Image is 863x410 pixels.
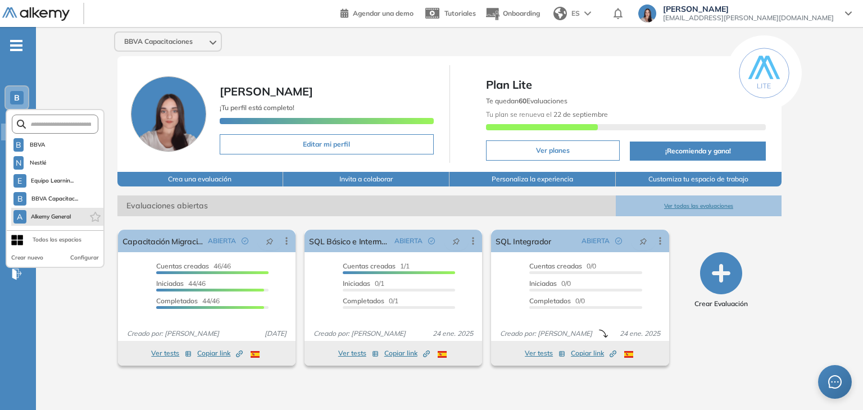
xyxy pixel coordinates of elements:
[444,232,469,250] button: pushpin
[384,347,430,360] button: Copiar link
[529,279,571,288] span: 0/0
[571,8,580,19] span: ES
[197,347,243,360] button: Copiar link
[444,9,476,17] span: Tutoriales
[553,7,567,20] img: world
[17,212,22,221] span: A
[16,158,21,167] span: N
[661,280,863,410] div: Widget de chat
[117,195,616,216] span: Evaluaciones abiertas
[486,110,608,119] span: Tu plan se renueva el
[343,297,398,305] span: 0/1
[529,262,582,270] span: Cuentas creadas
[694,252,748,309] button: Crear Evaluación
[582,236,610,246] span: ABIERTA
[309,230,390,252] a: SQL Básico e Intermedio
[529,262,596,270] span: 0/0
[2,7,70,21] img: Logo
[251,351,260,358] img: ESP
[571,348,616,358] span: Copiar link
[28,158,48,167] span: Nestlé
[663,13,834,22] span: [EMAIL_ADDRESS][PERSON_NAME][DOMAIN_NAME]
[156,297,198,305] span: Completados
[486,140,620,161] button: Ver planes
[639,236,647,245] span: pushpin
[343,297,384,305] span: Completados
[220,103,294,112] span: ¡Tu perfil está completo!
[156,279,206,288] span: 44/46
[14,93,20,102] span: B
[452,236,460,245] span: pushpin
[28,140,47,149] span: BBVA
[338,347,379,360] button: Ver tests
[353,9,414,17] span: Agendar una demo
[266,236,274,245] span: pushpin
[220,84,313,98] span: [PERSON_NAME]
[503,9,540,17] span: Onboarding
[33,235,81,244] div: Todos los espacios
[283,172,449,186] button: Invita a colaborar
[242,238,248,244] span: check-circle
[663,4,834,13] span: [PERSON_NAME]
[529,279,557,288] span: Iniciadas
[10,44,22,47] i: -
[260,329,291,339] span: [DATE]
[616,172,782,186] button: Customiza tu espacio de trabajo
[70,253,99,262] button: Configurar
[449,172,616,186] button: Personaliza la experiencia
[661,280,863,410] iframe: Chat Widget
[615,329,665,339] span: 24 ene. 2025
[11,253,43,262] button: Crear nuevo
[197,348,243,358] span: Copiar link
[496,329,597,339] span: Creado por: [PERSON_NAME]
[615,238,622,244] span: check-circle
[428,329,478,339] span: 24 ene. 2025
[343,279,370,288] span: Iniciadas
[394,236,423,246] span: ABIERTA
[208,236,236,246] span: ABIERTA
[529,297,585,305] span: 0/0
[131,76,206,152] img: Foto de perfil
[525,347,565,360] button: Ver tests
[496,230,551,252] a: SQL Integrador
[519,97,526,105] b: 60
[616,195,782,216] button: Ver todas las evaluaciones
[156,262,209,270] span: Cuentas creadas
[343,262,410,270] span: 1/1
[343,279,384,288] span: 0/1
[486,76,766,93] span: Plan Lite
[16,140,21,149] span: B
[485,2,540,26] button: Onboarding
[571,347,616,360] button: Copiar link
[428,238,435,244] span: check-circle
[17,176,22,185] span: E
[340,6,414,19] a: Agendar una demo
[117,172,284,186] button: Crea una evaluación
[156,297,220,305] span: 44/46
[529,297,571,305] span: Completados
[220,134,434,154] button: Editar mi perfil
[486,97,567,105] span: Te quedan Evaluaciones
[156,279,184,288] span: Iniciadas
[343,262,396,270] span: Cuentas creadas
[624,351,633,358] img: ESP
[552,110,608,119] b: 22 de septiembre
[122,230,203,252] a: Capacitación Migración de SAS a Teradata | 3ra Cam
[17,194,23,203] span: B
[384,348,430,358] span: Copiar link
[257,232,282,250] button: pushpin
[438,351,447,358] img: ESP
[630,142,766,161] button: ¡Recomienda y gana!
[309,329,410,339] span: Creado por: [PERSON_NAME]
[31,212,71,221] span: Alkemy General
[156,262,231,270] span: 46/46
[124,37,193,46] span: BBVA Capacitaciones
[151,347,192,360] button: Ver tests
[631,232,656,250] button: pushpin
[122,329,224,339] span: Creado por: [PERSON_NAME]
[31,194,78,203] span: BBVA Capacitac...
[31,176,74,185] span: Equipo Learnin...
[584,11,591,16] img: arrow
